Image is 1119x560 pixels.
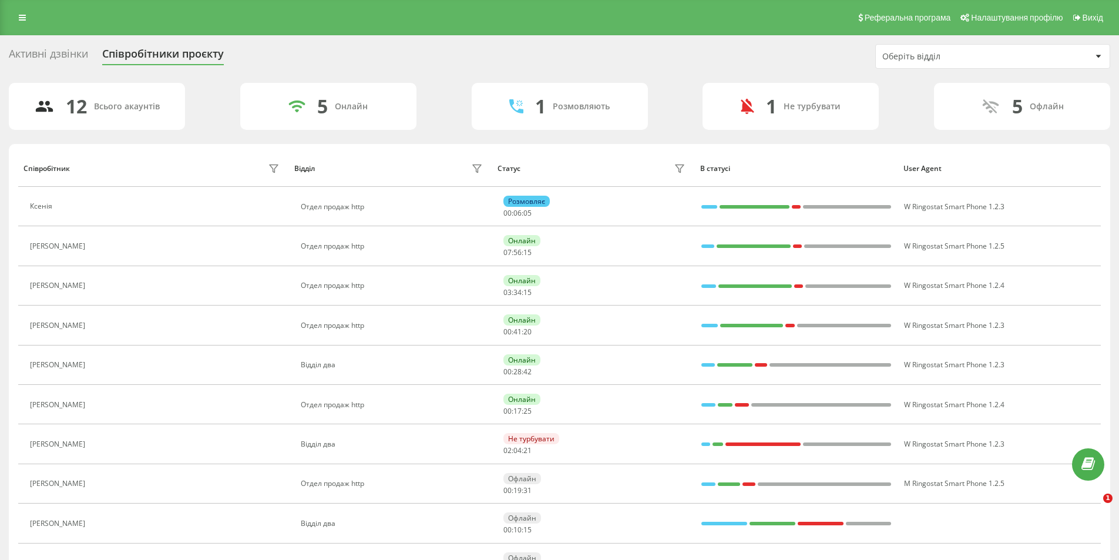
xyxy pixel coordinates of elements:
[317,95,328,118] div: 5
[904,280,1004,290] span: W Ringostat Smart Phone 1.2.4
[498,165,520,173] div: Статус
[503,327,512,337] span: 00
[301,361,486,369] div: Відділ два
[301,281,486,290] div: Отдел продаж http
[513,327,522,337] span: 41
[30,401,88,409] div: [PERSON_NAME]
[1079,494,1107,522] iframe: Intercom live chat
[503,473,541,484] div: Офлайн
[301,479,486,488] div: Отдел продаж http
[904,439,1004,449] span: W Ringostat Smart Phone 1.2.3
[30,519,88,528] div: [PERSON_NAME]
[503,445,512,455] span: 02
[30,361,88,369] div: [PERSON_NAME]
[904,202,1004,212] span: W Ringostat Smart Phone 1.2.3
[503,235,540,246] div: Онлайн
[503,526,532,534] div: : :
[1083,13,1103,22] span: Вихід
[94,102,160,112] div: Всього акаунтів
[294,165,315,173] div: Відділ
[523,445,532,455] span: 21
[503,289,532,297] div: : :
[30,202,55,210] div: Ксенія
[513,485,522,495] span: 19
[503,367,512,377] span: 00
[30,281,88,290] div: [PERSON_NAME]
[503,249,532,257] div: : :
[301,519,486,528] div: Відділ два
[523,525,532,535] span: 15
[523,208,532,218] span: 05
[903,165,1096,173] div: User Agent
[503,328,532,336] div: : :
[523,367,532,377] span: 42
[301,440,486,448] div: Відділ два
[904,241,1004,251] span: W Ringostat Smart Phone 1.2.5
[523,327,532,337] span: 20
[513,208,522,218] span: 06
[1030,102,1064,112] div: Офлайн
[523,406,532,416] span: 25
[503,368,532,376] div: : :
[503,314,540,326] div: Онлайн
[513,287,522,297] span: 34
[503,485,512,495] span: 00
[503,433,559,444] div: Не турбувати
[503,447,532,455] div: : :
[335,102,368,112] div: Онлайн
[503,287,512,297] span: 03
[301,401,486,409] div: Отдел продаж http
[503,487,532,495] div: : :
[700,165,892,173] div: В статусі
[523,247,532,257] span: 15
[553,102,610,112] div: Розмовляють
[503,208,512,218] span: 00
[523,287,532,297] span: 15
[904,478,1004,488] span: M Ringostat Smart Phone 1.2.5
[301,203,486,211] div: Отдел продаж http
[30,321,88,330] div: [PERSON_NAME]
[535,95,546,118] div: 1
[102,48,224,66] div: Співробітники проєкту
[865,13,951,22] span: Реферальна програма
[301,242,486,250] div: Отдел продаж http
[513,247,522,257] span: 56
[904,360,1004,370] span: W Ringostat Smart Phone 1.2.3
[503,209,532,217] div: : :
[9,48,88,66] div: Активні дзвінки
[503,394,540,405] div: Онлайн
[503,247,512,257] span: 07
[503,512,541,524] div: Офлайн
[503,407,532,415] div: : :
[904,400,1004,410] span: W Ringostat Smart Phone 1.2.4
[523,485,532,495] span: 31
[66,95,87,118] div: 12
[503,354,540,365] div: Онлайн
[503,525,512,535] span: 00
[503,275,540,286] div: Онлайн
[30,440,88,448] div: [PERSON_NAME]
[971,13,1063,22] span: Налаштування профілю
[784,102,841,112] div: Не турбувати
[513,525,522,535] span: 10
[766,95,777,118] div: 1
[30,242,88,250] div: [PERSON_NAME]
[904,320,1004,330] span: W Ringostat Smart Phone 1.2.3
[30,479,88,488] div: [PERSON_NAME]
[882,52,1023,62] div: Оберіть відділ
[1103,494,1113,503] span: 1
[503,406,512,416] span: 00
[301,321,486,330] div: Отдел продаж http
[513,406,522,416] span: 17
[1012,95,1023,118] div: 5
[23,165,70,173] div: Співробітник
[513,367,522,377] span: 28
[503,196,550,207] div: Розмовляє
[513,445,522,455] span: 04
